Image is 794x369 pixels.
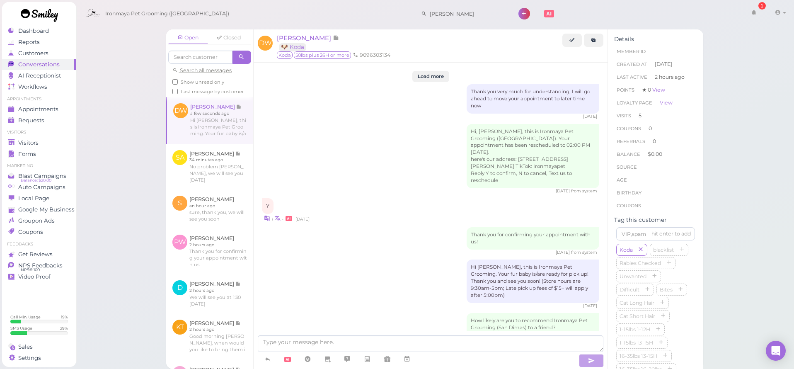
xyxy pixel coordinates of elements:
span: 06/03/2025 04:01pm [583,114,597,119]
span: blacklist [651,247,675,253]
span: 06/03/2025 04:02pm [556,250,571,255]
div: Open Intercom Messenger [766,341,786,361]
span: Groupon Ads [18,217,55,224]
span: 06/03/2025 04:02pm [295,216,310,222]
span: ★ 0 [642,87,665,93]
a: Requests [2,115,76,126]
a: Groupon Ads [2,215,76,226]
span: $0.00 [648,151,662,157]
a: Get Reviews [2,249,76,260]
input: VIP,spam [616,227,695,240]
li: Marketing [2,163,76,169]
div: SMS Usage [10,325,32,331]
span: Visits [617,113,631,119]
div: 1 [758,2,766,10]
div: How likely are you to recommend Ironmaya Pet Grooming (San Dimas) to a friend? Please text a numb... [467,313,599,342]
span: 16-35lbs 13-15H [618,353,659,359]
a: Local Page [2,193,76,204]
a: Dashboard [2,25,76,36]
span: Show unread only [181,79,224,85]
span: Koda [618,247,634,253]
span: Points [617,87,634,93]
span: Local Page [18,195,49,202]
span: Last Active [617,74,647,80]
span: [PERSON_NAME] [277,34,333,42]
span: Balance [617,151,641,157]
li: 0 [614,122,697,135]
div: Thank you for confirming your appointment with us! [467,227,599,250]
span: Balance: $20.00 [21,177,51,184]
span: Coupons [617,126,641,131]
span: Video Proof [18,273,51,280]
li: 5 [614,109,697,122]
span: Google My Business [18,206,75,213]
span: Workflows [18,83,47,90]
span: Get Reviews [18,251,53,258]
span: Customers [18,50,48,57]
span: Unwanted [618,273,648,279]
li: 9096303134 [351,51,392,59]
span: Cat Short Hair [618,313,657,319]
a: Open [168,32,208,44]
span: from system [571,188,597,194]
span: Coupons [617,203,641,209]
span: from system [571,250,597,255]
a: NPS Feedbacks NPS® 100 [2,260,76,271]
span: age [617,177,627,183]
i: | [272,216,273,222]
div: Thank you very much for understanding, I will go ahead to move your appointment to later time now [467,84,599,114]
span: NPS Feedbacks [18,262,63,269]
div: 19 % [61,314,68,320]
span: Reports [18,39,40,46]
a: Settings [2,352,76,364]
span: Member ID [617,49,646,54]
span: [DATE] [655,61,672,68]
span: Rabies Checked [618,260,663,266]
div: • [262,214,599,223]
li: Visitors [2,129,76,135]
span: Referrals [617,138,645,144]
span: Visitors [18,139,39,146]
a: Reports [2,36,76,48]
span: Requests [18,117,44,124]
div: Details [614,36,697,43]
div: Hi [PERSON_NAME], this is Ironmaya Pet Grooming. Your fur baby is/are ready for pick up! Thank yo... [467,260,599,303]
span: Dashboard [18,27,49,34]
span: 2 hours ago [655,73,685,81]
a: Appointments [2,104,76,115]
span: Created At [617,61,647,67]
a: Conversations [2,59,76,70]
a: Customers [2,48,76,59]
li: 0 [614,135,697,148]
a: Sales [2,341,76,352]
span: Bites [658,286,674,293]
span: Loyalty page [617,100,652,106]
a: Blast Campaigns Balance: $20.00 [2,170,76,182]
div: Call Min. Usage [10,314,41,320]
span: Note [333,34,339,42]
span: Source [617,164,637,170]
a: Closed [209,32,249,44]
span: DW [258,36,273,51]
span: 06/03/2025 04:01pm [556,188,571,194]
span: Blast Campaigns [18,172,66,180]
span: Koda [277,51,293,59]
span: Settings [18,354,41,362]
span: Ironmaya Pet Grooming ([GEOGRAPHIC_DATA]) [105,2,229,25]
span: Cat Long Hair [618,300,656,306]
span: Appointments [18,106,58,113]
input: Show unread only [172,79,178,85]
span: Last message by customer [181,89,244,95]
li: Feedbacks [2,241,76,247]
span: 1-15lbs 1-12H [618,326,652,333]
div: 29 % [60,325,68,331]
a: Visitors [2,137,76,148]
span: Difficult [618,286,641,293]
a: Forms [2,148,76,160]
div: Y [262,198,274,214]
a: View [660,100,673,106]
div: hit enter to add [651,230,691,238]
span: 50lbs plus 26H or more [294,51,351,59]
span: Coupons [18,228,43,235]
input: Last message by customer [172,89,178,94]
